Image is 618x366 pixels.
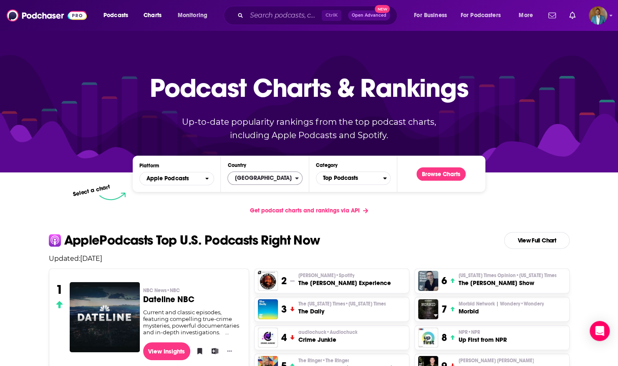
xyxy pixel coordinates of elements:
span: More [519,10,533,21]
a: NBC News•NBCDateline NBC [143,287,242,309]
h2: Platforms [139,172,214,185]
img: apple Icon [49,234,61,246]
img: User Profile [589,6,607,25]
h3: Crime Junkie [298,336,357,344]
div: Open Intercom Messenger [590,321,610,341]
span: Podcasts [103,10,128,21]
h3: 6 [441,275,447,287]
span: NBC News [143,287,180,294]
span: Ctrl K [322,10,341,21]
h3: Morbid [458,307,544,316]
a: Show notifications dropdown [545,8,559,23]
a: View Full Chart [504,232,570,249]
img: select arrow [99,192,126,200]
input: Search podcasts, credits, & more... [247,9,322,22]
p: Updated: [DATE] [42,255,576,263]
span: • [US_STATE] Times [515,273,556,278]
h3: 7 [441,303,447,316]
h3: 3 [281,303,287,316]
span: • Wondery [520,301,544,307]
span: [PERSON_NAME] [298,272,354,279]
p: The Ringer • The Ringer [298,357,393,364]
img: Crime Junkie [258,328,278,348]
span: • Audiochuck [326,329,357,335]
img: The Ezra Klein Show [418,271,438,291]
a: Morbid Network | Wondery•WonderyMorbid [458,300,544,316]
button: open menu [408,9,457,22]
a: [PERSON_NAME]•SpotifyThe [PERSON_NAME] Experience [298,272,391,287]
h3: 1 [56,282,63,297]
button: Open AdvancedNew [348,10,390,20]
span: Morbid Network | Wondery [458,300,544,307]
span: Open Advanced [352,13,386,18]
p: Morbid Network | Wondery • Wondery [458,300,544,307]
img: Podchaser - Follow, Share and Rate Podcasts [7,8,87,23]
a: NPR•NPRUp First from NPR [458,329,507,344]
span: [GEOGRAPHIC_DATA] [228,171,295,185]
button: open menu [455,9,513,22]
h3: The Daily [298,307,386,316]
span: New [375,5,390,13]
p: NPR • NPR [458,329,507,336]
img: Morbid [418,299,438,319]
h3: 4 [281,331,287,344]
span: The [US_STATE] Times [298,300,386,307]
h3: Dateline NBC [143,295,242,304]
a: audiochuck•AudiochuckCrime Junkie [298,329,357,344]
img: Up First from NPR [418,328,438,348]
span: Get podcast charts and rankings via API [250,207,360,214]
p: audiochuck • Audiochuck [298,329,357,336]
h3: The [PERSON_NAME] Experience [298,279,391,287]
a: Show notifications dropdown [566,8,579,23]
img: The Daily [258,299,278,319]
p: Up-to-date popularity rankings from the top podcast charts, including Apple Podcasts and Spotify. [166,115,453,142]
p: The New York Times • New York Times [298,300,386,307]
span: For Business [414,10,447,21]
h3: The [PERSON_NAME] Show [458,279,556,287]
button: Show profile menu [589,6,607,25]
span: • [US_STATE] Times [345,301,386,307]
div: Current and classic episodes, featuring compelling true-crime mysteries, powerful documentaries a... [143,309,242,336]
button: Add to List [209,345,217,357]
span: • Spotify [335,273,354,278]
button: open menu [513,9,543,22]
span: For Podcasters [461,10,501,21]
p: Select a chart [73,183,111,198]
span: Charts [144,10,161,21]
span: NPR [458,329,480,336]
h3: 2 [281,275,287,287]
p: NBC News • NBC [143,287,242,294]
p: Podcast Charts & Rankings [150,61,468,115]
a: Browse Charts [416,167,466,181]
span: The Ringer [298,357,349,364]
span: Monitoring [178,10,207,21]
button: open menu [172,9,218,22]
span: [US_STATE] Times Opinion [458,272,556,279]
p: Apple Podcasts Top U.S. Podcasts Right Now [64,234,320,247]
span: Logged in as smortier42491 [589,6,607,25]
a: Get podcast charts and rankings via API [243,200,375,221]
a: [US_STATE] Times Opinion•[US_STATE] TimesThe [PERSON_NAME] Show [458,272,556,287]
span: Apple Podcasts [146,176,189,182]
button: open menu [139,172,214,185]
img: The Joe Rogan Experience [258,271,278,291]
p: New York Times Opinion • New York Times [458,272,556,279]
a: Charts [138,9,166,22]
button: Countries [227,172,302,185]
span: Top Podcasts [316,171,383,185]
a: View Insights [143,342,190,360]
p: Joe Rogan • Spotify [298,272,391,279]
span: audiochuck [298,329,357,336]
a: The [US_STATE] Times•[US_STATE] TimesThe Daily [298,300,386,316]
